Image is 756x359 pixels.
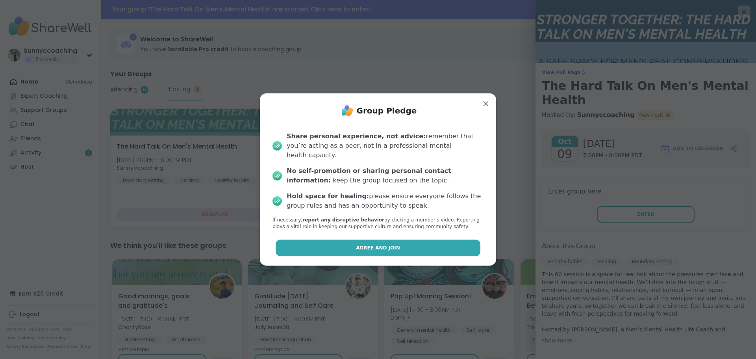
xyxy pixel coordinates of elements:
[276,240,481,256] button: Agree and Join
[357,105,417,116] h1: Group Pledge
[287,192,369,200] b: Hold space for healing:
[302,217,384,223] b: report any disruptive behavior
[287,132,484,160] div: remember that you’re acting as a peer, not in a professional mental health capacity.
[287,166,484,185] div: keep the group focused on the topic.
[356,244,400,251] span: Agree and Join
[287,192,484,210] div: please ensure everyone follows the group rules and has an opportunity to speak.
[272,217,484,230] p: If necessary, by clicking a member‘s video. Reporting plays a vital role in keeping our supportiv...
[339,103,355,119] img: ShareWell Logo
[287,132,426,140] b: Share personal experience, not advice:
[287,167,451,184] b: No self-promotion or sharing personal contact information:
